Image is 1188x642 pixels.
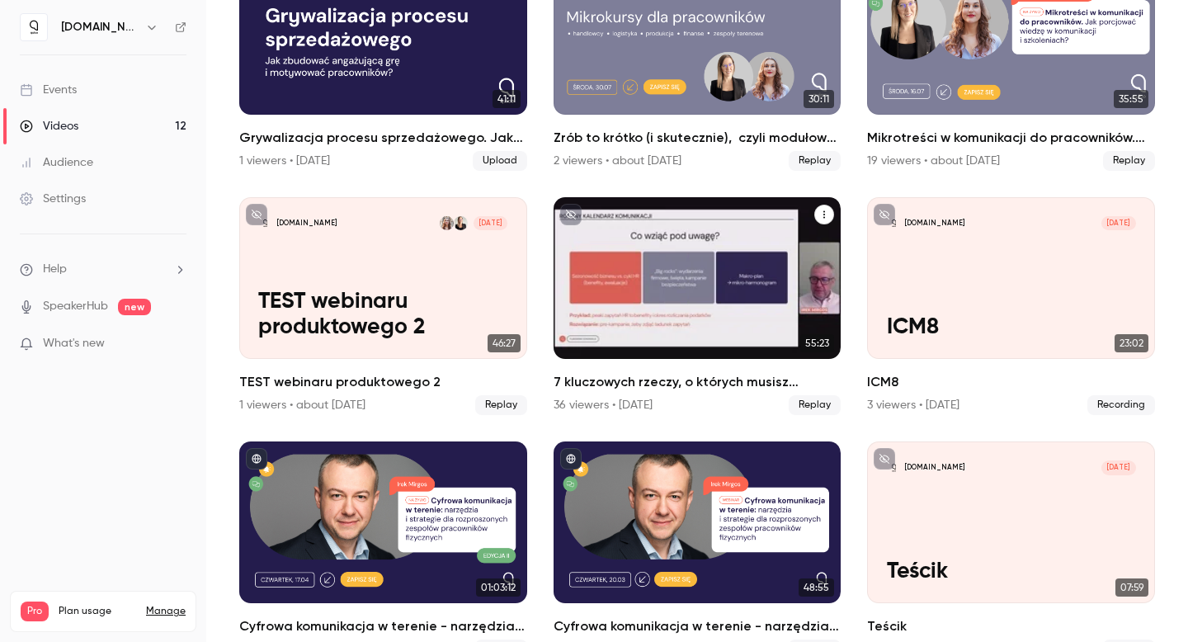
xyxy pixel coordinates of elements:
[239,197,527,415] a: TEST webinaru produktowego 2[DOMAIN_NAME]Monika DudaAleksandra Grabarska-Furtak[DATE]TEST webinar...
[1114,90,1148,108] span: 35:55
[867,372,1155,392] h2: ICM8
[239,153,330,169] div: 1 viewers • [DATE]
[454,216,468,230] img: Monika Duda
[1087,395,1155,415] span: Recording
[560,204,582,225] button: unpublished
[488,334,521,352] span: 46:27
[887,559,1136,584] p: Teścik
[440,216,454,230] img: Aleksandra Grabarska-Furtak
[554,616,841,636] h2: Cyfrowa komunikacja w terenie - narzędzia i strategie dla rozproszonych zespołów pracowników fizy...
[43,298,108,315] a: SpeakerHub
[874,448,895,470] button: unpublished
[20,154,93,171] div: Audience
[239,616,527,636] h2: Cyfrowa komunikacja w terenie - narzędzia i strategie dla rozproszonych zespołów pracowników fizy...
[21,602,49,621] span: Pro
[474,216,508,230] span: [DATE]
[118,299,151,315] span: new
[1101,216,1136,230] span: [DATE]
[867,616,1155,636] h2: Teścik
[475,395,527,415] span: Replay
[258,289,507,340] p: TEST webinaru produktowego 2
[476,578,521,597] span: 01:03:12
[20,82,77,98] div: Events
[246,448,267,470] button: published
[905,463,964,473] p: [DOMAIN_NAME]
[789,151,841,171] span: Replay
[867,128,1155,148] h2: Mikrotreści w komunikacji do pracowników. Jak porcjować wiedzę w komunikacji i szkoleniach?
[800,334,834,352] span: 55:23
[277,219,337,229] p: [DOMAIN_NAME]
[43,261,67,278] span: Help
[789,395,841,415] span: Replay
[887,314,1136,340] p: ICM8
[560,448,582,470] button: published
[473,151,527,171] span: Upload
[804,90,834,108] span: 30:11
[239,128,527,148] h2: Grywalizacja procesu sprzedażowego. Jak zbudować angażującą grę i motywować pracowników?
[239,197,527,415] li: TEST webinaru produktowego 2
[554,197,841,415] a: 55:237 kluczowych rzeczy, o których musisz pamiętać planując komunikację do pracowników w drugiej...
[867,397,959,413] div: 3 viewers • [DATE]
[554,153,681,169] div: 2 viewers • about [DATE]
[1103,151,1155,171] span: Replay
[20,261,186,278] li: help-dropdown-opener
[239,372,527,392] h2: TEST webinaru produktowego 2
[554,372,841,392] h2: 7 kluczowych rzeczy, o których musisz pamiętać planując komunikację do pracowników w drugiej poło...
[554,397,653,413] div: 36 viewers • [DATE]
[867,153,1000,169] div: 19 viewers • about [DATE]
[43,335,105,352] span: What's new
[799,578,834,597] span: 48:55
[867,197,1155,415] a: ICM8[DOMAIN_NAME][DATE]ICM823:02ICM83 viewers • [DATE]Recording
[1101,460,1136,474] span: [DATE]
[867,197,1155,415] li: ICM8
[61,19,139,35] h6: [DOMAIN_NAME]
[146,605,186,618] a: Manage
[874,204,895,225] button: unpublished
[239,397,365,413] div: 1 viewers • about [DATE]
[554,128,841,148] h2: Zrób to krótko (i skutecznie), czyli modułowe kursy w [GEOGRAPHIC_DATA] – o mikrotreściach w szko...
[905,219,964,229] p: [DOMAIN_NAME]
[246,204,267,225] button: unpublished
[20,118,78,135] div: Videos
[1115,334,1148,352] span: 23:02
[493,90,521,108] span: 41:11
[1115,578,1148,597] span: 07:59
[20,191,86,207] div: Settings
[59,605,136,618] span: Plan usage
[21,14,47,40] img: quico.io
[554,197,841,415] li: 7 kluczowych rzeczy, o których musisz pamiętać planując komunikację do pracowników w drugiej poło...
